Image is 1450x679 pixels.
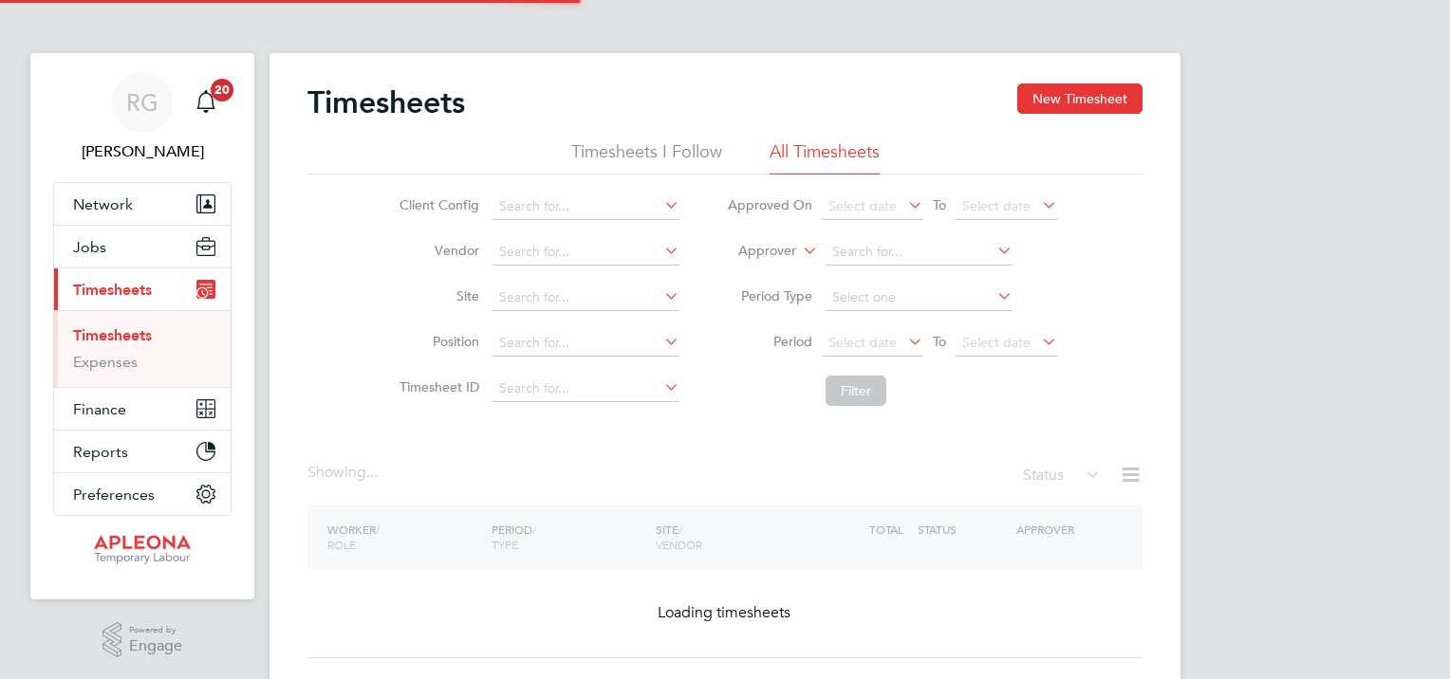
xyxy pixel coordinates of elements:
[94,535,191,565] img: apleona-logo-retina.png
[493,284,679,311] input: Search for...
[711,242,796,261] label: Approver
[727,333,812,350] label: Period
[927,329,952,354] span: To
[73,486,155,504] span: Preferences
[54,388,231,430] button: Finance
[394,378,479,395] label: Timesheet ID
[1017,83,1143,114] button: New Timesheet
[394,242,479,259] label: Vendor
[493,239,679,266] input: Search for...
[53,535,232,565] a: Go to home page
[53,140,232,163] span: Rachel George-Davidson
[54,268,231,310] button: Timesheets
[394,196,479,213] label: Client Config
[826,376,886,406] button: Filter
[54,310,231,387] div: Timesheets
[53,72,232,163] a: RG[PERSON_NAME]
[1023,463,1105,489] div: Status
[571,140,722,174] li: Timesheets I Follow
[30,53,254,599] nav: Main navigation
[826,239,1013,266] input: Search for...
[307,463,381,483] div: Showing
[73,353,138,371] a: Expenses
[73,281,152,299] span: Timesheets
[54,431,231,472] button: Reports
[962,334,1031,351] span: Select date
[394,287,479,304] label: Site
[54,473,231,515] button: Preferences
[54,183,231,225] button: Network
[927,193,952,217] span: To
[73,326,152,344] a: Timesheets
[73,195,133,213] span: Network
[770,140,880,174] li: All Timesheets
[962,197,1031,214] span: Select date
[826,284,1013,311] input: Select one
[493,376,679,402] input: Search for...
[73,400,126,418] span: Finance
[129,638,182,654] span: Engage
[493,330,679,357] input: Search for...
[828,334,897,351] span: Select date
[54,226,231,267] button: Jobs
[102,622,183,658] a: Powered byEngage
[366,463,378,482] span: ...
[73,238,106,256] span: Jobs
[828,197,897,214] span: Select date
[73,443,128,461] span: Reports
[211,79,233,101] span: 20
[129,622,182,638] span: Powered by
[493,193,679,220] input: Search for...
[727,287,812,304] label: Period Type
[126,90,158,115] span: RG
[307,83,465,121] h2: Timesheets
[394,333,479,350] label: Position
[727,196,812,213] label: Approved On
[187,72,225,133] a: 20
